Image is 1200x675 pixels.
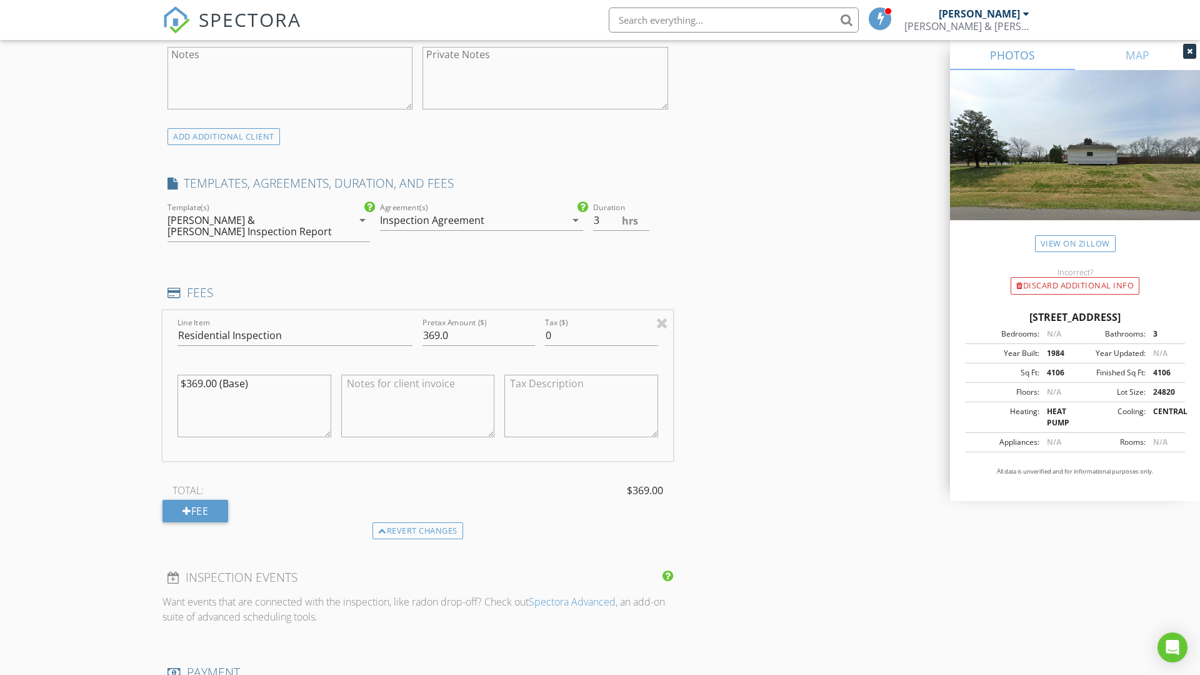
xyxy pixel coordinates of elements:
[1153,437,1167,447] span: N/A
[1153,348,1167,358] span: N/A
[167,215,334,237] div: [PERSON_NAME] & [PERSON_NAME] Inspection Report
[380,215,484,226] div: Inspection Agreement
[372,522,463,540] div: Revert changes
[969,437,1039,448] div: Appliances:
[162,594,673,624] p: Want events that are connected with the inspection, like radon drop-off? Check out , an add-on su...
[1146,328,1181,340] div: 3
[969,367,1039,378] div: Sq Ft:
[529,595,616,609] a: Spectora Advanced
[1146,387,1181,398] div: 24820
[939,8,1020,20] div: [PERSON_NAME]
[1075,40,1200,70] a: MAP
[1035,235,1116,252] a: View on Zillow
[1146,367,1181,378] div: 4106
[162,6,190,34] img: The Best Home Inspection Software - Spectora
[1075,348,1146,359] div: Year Updated:
[1075,367,1146,378] div: Finished Sq Ft:
[965,310,1185,325] div: [STREET_ADDRESS]
[568,213,583,228] i: arrow_drop_down
[950,40,1075,70] a: PHOTOS
[1146,406,1181,429] div: CENTRAL
[1047,387,1061,397] span: N/A
[1075,387,1146,398] div: Lot Size:
[1157,632,1187,662] div: Open Intercom Messenger
[167,175,668,191] h4: TEMPLATES, AGREEMENTS, DURATION, AND FEES
[1075,437,1146,448] div: Rooms:
[1011,277,1139,295] div: Discard Additional info
[1075,328,1146,340] div: Bathrooms:
[1047,328,1061,339] span: N/A
[950,267,1200,277] div: Incorrect?
[1039,348,1075,359] div: 1984
[167,128,280,145] div: ADD ADDITIONAL client
[904,20,1029,33] div: Smith & Smith Home Inspections
[1039,367,1075,378] div: 4106
[969,328,1039,340] div: Bedrooms:
[172,483,204,498] span: TOTAL:
[969,348,1039,359] div: Year Built:
[167,569,668,586] h4: INSPECTION EVENTS
[593,210,649,231] input: 0.0
[162,17,301,43] a: SPECTORA
[969,387,1039,398] div: Floors:
[355,213,370,228] i: arrow_drop_down
[969,406,1039,429] div: Heating:
[627,483,663,498] span: $369.00
[950,70,1200,250] img: streetview
[609,8,859,33] input: Search everything...
[162,500,228,522] div: Fee
[167,285,668,301] h4: FEES
[199,6,301,33] span: SPECTORA
[1047,437,1061,447] span: N/A
[1075,406,1146,429] div: Cooling:
[965,467,1185,476] p: All data is unverified and for informational purposes only.
[622,216,638,226] span: hrs
[1039,406,1075,429] div: HEAT PUMP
